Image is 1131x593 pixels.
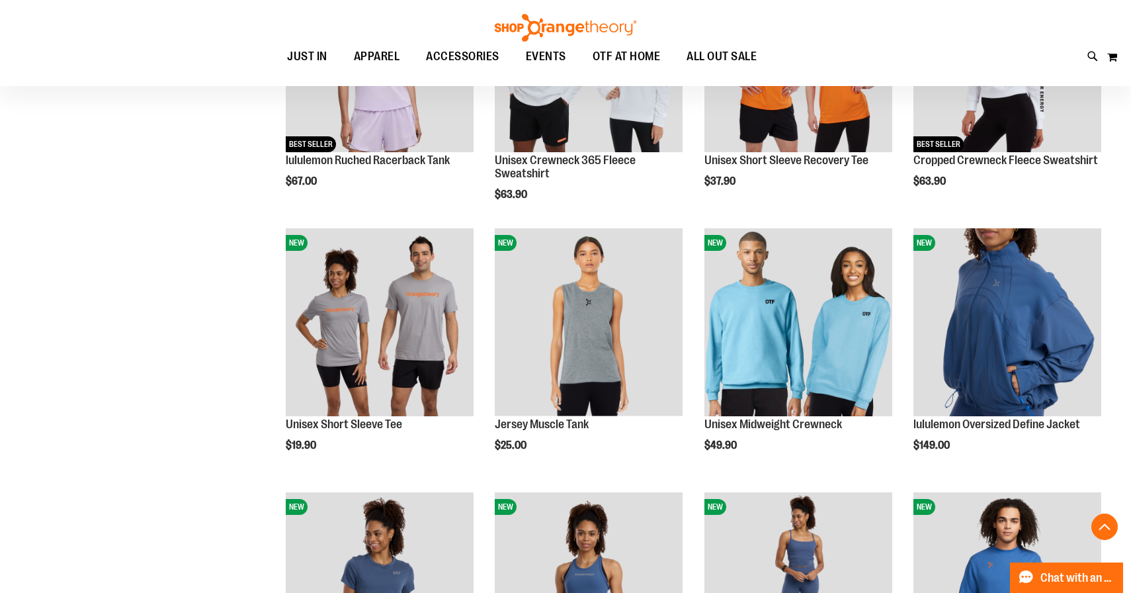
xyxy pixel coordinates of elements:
a: Unisex Short Sleeve Tee [286,418,402,431]
span: BEST SELLER [286,136,336,152]
a: Cropped Crewneck Fleece Sweatshirt [913,154,1098,167]
span: $63.90 [495,189,529,201]
button: Chat with an Expert [1010,563,1124,593]
img: Shop Orangetheory [493,14,638,42]
span: JUST IN [287,42,327,71]
span: $67.00 [286,175,319,187]
span: APPAREL [354,42,400,71]
a: Unisex Midweight CrewneckNEW [704,228,892,418]
div: product [488,222,689,485]
a: Unisex Crewneck 365 Fleece Sweatshirt [495,154,636,180]
span: $149.00 [913,439,952,451]
span: BEST SELLER [913,136,964,152]
button: Back To Top [1091,514,1118,540]
span: $19.90 [286,439,318,451]
a: Jersey Muscle TankNEW [495,228,683,418]
a: lululemon Oversized Define JacketNEW [913,228,1101,418]
a: lululemon Oversized Define Jacket [913,418,1080,431]
span: ALL OUT SALE [687,42,757,71]
span: $25.00 [495,439,528,451]
span: ACCESSORIES [426,42,499,71]
span: NEW [286,235,308,251]
div: product [279,222,480,485]
span: NEW [913,499,935,515]
span: NEW [913,235,935,251]
a: Jersey Muscle Tank [495,418,589,431]
span: Chat with an Expert [1040,572,1115,584]
img: Unisex Short Sleeve Tee [286,228,474,416]
span: $49.90 [704,439,739,451]
span: NEW [286,499,308,515]
span: $63.90 [913,175,948,187]
span: NEW [704,499,726,515]
a: Unisex Midweight Crewneck [704,418,842,431]
img: Jersey Muscle Tank [495,228,683,416]
span: $37.90 [704,175,737,187]
span: EVENTS [526,42,566,71]
img: Unisex Midweight Crewneck [704,228,892,416]
img: lululemon Oversized Define Jacket [913,228,1101,416]
a: Unisex Short Sleeve Recovery Tee [704,154,868,167]
a: lululemon Ruched Racerback Tank [286,154,450,167]
span: NEW [495,235,517,251]
div: product [907,222,1108,485]
span: NEW [704,235,726,251]
a: Unisex Short Sleeve TeeNEW [286,228,474,418]
span: OTF AT HOME [593,42,661,71]
div: product [698,222,899,485]
span: NEW [495,499,517,515]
